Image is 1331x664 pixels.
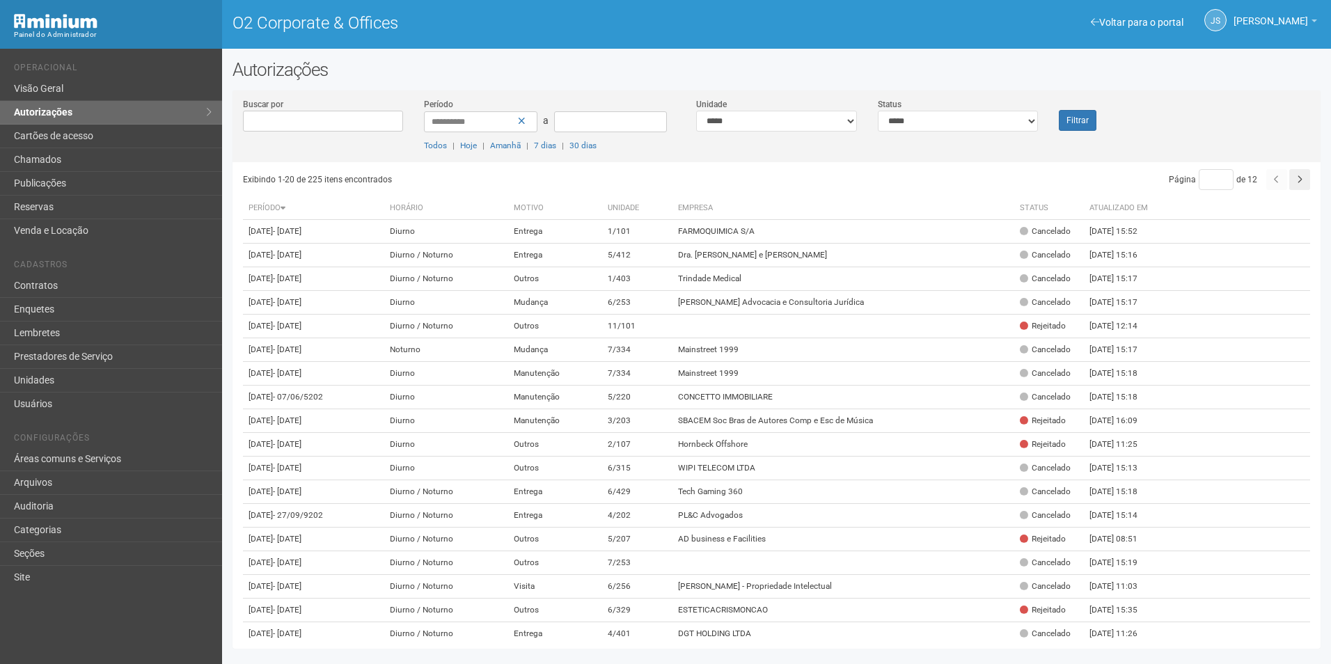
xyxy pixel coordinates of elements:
[273,605,301,615] span: - [DATE]
[243,291,385,315] td: [DATE]
[1169,175,1257,184] span: Página de 12
[1014,197,1084,220] th: Status
[273,392,323,402] span: - 07/06/5202
[1020,273,1071,285] div: Cancelado
[273,558,301,567] span: - [DATE]
[672,409,1014,433] td: SBACEM Soc Bras de Autores Comp e Esc de Música
[273,439,301,449] span: - [DATE]
[1020,297,1071,308] div: Cancelado
[384,386,507,409] td: Diurno
[273,297,301,307] span: - [DATE]
[1020,533,1066,545] div: Rejeitado
[273,416,301,425] span: - [DATE]
[273,321,301,331] span: - [DATE]
[508,622,603,646] td: Entrega
[14,63,212,77] li: Operacional
[384,291,507,315] td: Diurno
[508,480,603,504] td: Entrega
[508,386,603,409] td: Manutenção
[1084,362,1160,386] td: [DATE] 15:18
[672,528,1014,551] td: AD business e Facilities
[672,244,1014,267] td: Dra. [PERSON_NAME] e [PERSON_NAME]
[384,575,507,599] td: Diurno / Noturno
[508,220,603,244] td: Entrega
[243,338,385,362] td: [DATE]
[672,267,1014,291] td: Trindade Medical
[273,226,301,236] span: - [DATE]
[384,267,507,291] td: Diurno / Noturno
[14,29,212,41] div: Painel do Administrador
[243,433,385,457] td: [DATE]
[602,362,672,386] td: 7/334
[243,504,385,528] td: [DATE]
[273,534,301,544] span: - [DATE]
[1020,628,1071,640] div: Cancelado
[672,433,1014,457] td: Hornbeck Offshore
[243,315,385,338] td: [DATE]
[384,622,507,646] td: Diurno / Noturno
[1084,386,1160,409] td: [DATE] 15:18
[602,409,672,433] td: 3/203
[490,141,521,150] a: Amanhã
[1020,486,1071,498] div: Cancelado
[1020,604,1066,616] div: Rejeitado
[1084,622,1160,646] td: [DATE] 11:26
[384,480,507,504] td: Diurno / Noturno
[526,141,528,150] span: |
[672,599,1014,622] td: ESTETICACRISMONCAO
[672,220,1014,244] td: FARMOQUIMICA S/A
[696,98,727,111] label: Unidade
[562,141,564,150] span: |
[602,551,672,575] td: 7/253
[1084,315,1160,338] td: [DATE] 12:14
[384,362,507,386] td: Diurno
[1020,580,1071,592] div: Cancelado
[508,197,603,220] th: Motivo
[1020,391,1071,403] div: Cancelado
[384,599,507,622] td: Diurno / Noturno
[1020,509,1071,521] div: Cancelado
[1059,110,1096,131] button: Filtrar
[602,457,672,480] td: 6/315
[508,433,603,457] td: Outros
[602,220,672,244] td: 1/101
[243,98,283,111] label: Buscar por
[543,115,549,126] span: a
[243,409,385,433] td: [DATE]
[1020,249,1071,261] div: Cancelado
[508,338,603,362] td: Mudança
[243,551,385,575] td: [DATE]
[1204,9,1227,31] a: JS
[508,244,603,267] td: Entrega
[1084,267,1160,291] td: [DATE] 15:17
[672,197,1014,220] th: Empresa
[233,14,766,32] h1: O2 Corporate & Offices
[243,244,385,267] td: [DATE]
[1020,226,1071,237] div: Cancelado
[14,260,212,274] li: Cadastros
[602,386,672,409] td: 5/220
[508,575,603,599] td: Visita
[672,457,1014,480] td: WIPI TELECOM LTDA
[1091,17,1183,28] a: Voltar para o portal
[1020,462,1071,474] div: Cancelado
[672,362,1014,386] td: Mainstreet 1999
[602,599,672,622] td: 6/329
[672,386,1014,409] td: CONCETTO IMMOBILIARE
[243,267,385,291] td: [DATE]
[672,291,1014,315] td: [PERSON_NAME] Advocacia e Consultoria Jurídica
[1084,220,1160,244] td: [DATE] 15:52
[273,629,301,638] span: - [DATE]
[384,528,507,551] td: Diurno / Noturno
[508,551,603,575] td: Outros
[14,433,212,448] li: Configurações
[1084,599,1160,622] td: [DATE] 15:35
[1084,504,1160,528] td: [DATE] 15:14
[672,480,1014,504] td: Tech Gaming 360
[1084,551,1160,575] td: [DATE] 15:19
[508,291,603,315] td: Mudança
[243,169,777,190] div: Exibindo 1-20 de 225 itens encontrados
[1020,344,1071,356] div: Cancelado
[243,599,385,622] td: [DATE]
[672,575,1014,599] td: [PERSON_NAME] - Propriedade Intelectual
